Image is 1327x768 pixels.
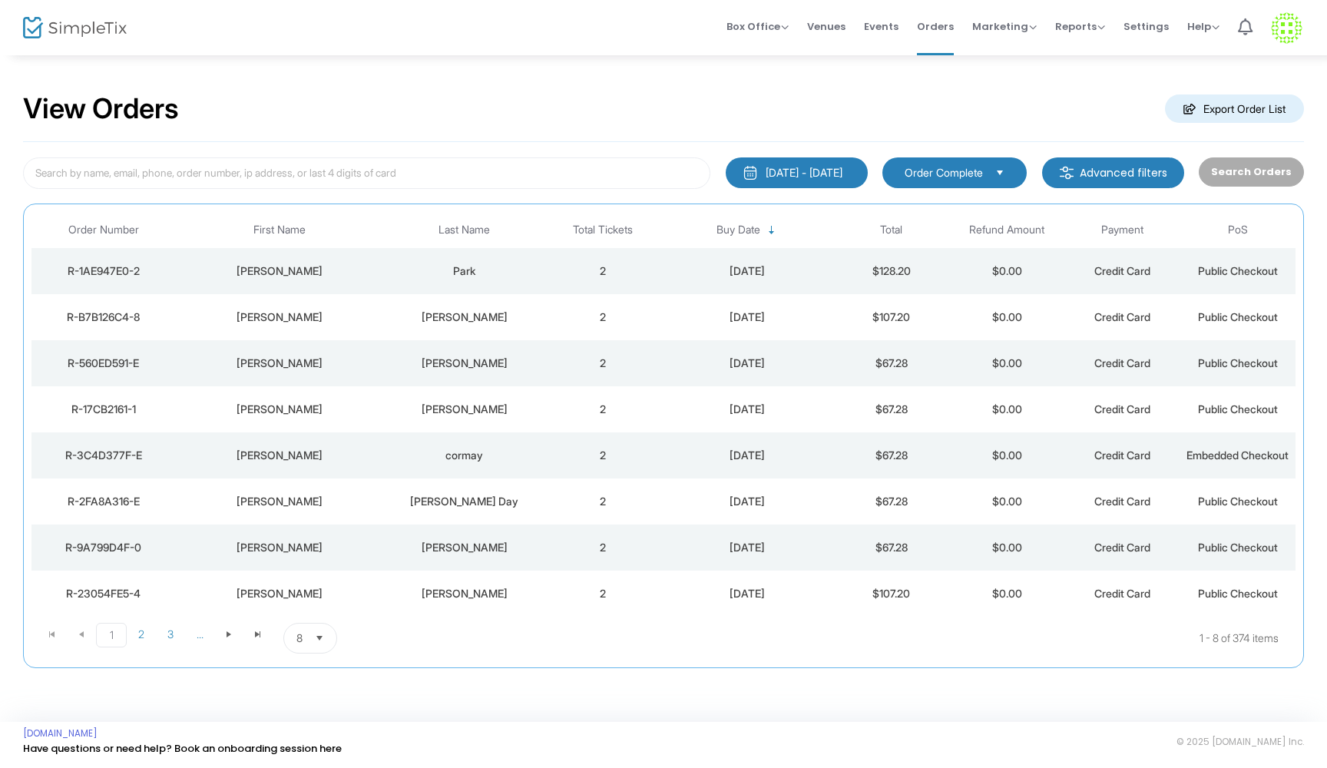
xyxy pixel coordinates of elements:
td: $67.28 [834,340,949,386]
td: 2 [545,571,660,617]
img: monthly [743,165,758,180]
td: 2 [545,525,660,571]
td: $0.00 [949,340,1064,386]
div: Kathleen [180,494,380,509]
td: $0.00 [949,525,1064,571]
div: 10/13/2025 [664,586,829,601]
span: Box Office [726,19,789,34]
span: Reports [1055,19,1105,34]
td: $67.28 [834,525,949,571]
span: Last Name [438,223,490,237]
span: Page 1 [96,623,127,647]
div: Christopher [180,263,380,279]
span: Page 3 [156,623,185,646]
div: cormay [387,448,541,463]
th: Total [834,212,949,248]
td: 2 [545,248,660,294]
span: Credit Card [1094,449,1150,462]
div: [DATE] - [DATE] [766,165,842,180]
td: $67.28 [834,478,949,525]
td: 2 [545,432,660,478]
td: 2 [545,386,660,432]
div: Wuest [387,540,541,555]
span: Order Complete [905,165,983,180]
span: 8 [296,631,303,646]
span: Public Checkout [1198,310,1278,323]
span: Marketing [972,19,1037,34]
td: $107.20 [834,294,949,340]
div: Amy [180,540,380,555]
td: 2 [545,294,660,340]
span: Public Checkout [1198,402,1278,415]
span: Credit Card [1094,495,1150,508]
button: [DATE] - [DATE] [726,157,868,188]
span: Public Checkout [1198,264,1278,277]
span: Go to the last page [243,623,273,646]
span: Credit Card [1094,402,1150,415]
div: Anderson [180,310,380,325]
button: Select [309,624,330,653]
a: [DOMAIN_NAME] [23,727,98,740]
td: $0.00 [949,248,1064,294]
div: Reichert [387,586,541,601]
div: theodore [180,448,380,463]
span: Settings [1123,7,1169,46]
div: R-9A799D4F-0 [35,540,172,555]
div: 10/14/2025 [664,494,829,509]
th: Total Tickets [545,212,660,248]
td: $0.00 [949,386,1064,432]
span: Credit Card [1094,310,1150,323]
span: Public Checkout [1198,541,1278,554]
td: 2 [545,478,660,525]
div: Janice [180,356,380,371]
span: Public Checkout [1198,587,1278,600]
span: Buy Date [716,223,760,237]
span: First Name [253,223,306,237]
span: Credit Card [1094,356,1150,369]
div: R-560ED591-E [35,356,172,371]
span: Public Checkout [1198,495,1278,508]
div: R-23054FE5-4 [35,586,172,601]
div: R-1AE947E0-2 [35,263,172,279]
div: Chris [180,586,380,601]
span: PoS [1228,223,1248,237]
td: $67.28 [834,432,949,478]
span: Order Number [68,223,139,237]
div: 10/14/2025 [664,263,829,279]
td: $0.00 [949,571,1064,617]
span: Page 2 [127,623,156,646]
div: Czyscon [387,356,541,371]
m-button: Advanced filters [1042,157,1184,188]
kendo-pager-info: 1 - 8 of 374 items [490,623,1279,654]
h2: View Orders [23,92,179,126]
div: R-3C4D377F-E [35,448,172,463]
td: $0.00 [949,294,1064,340]
span: Credit Card [1094,587,1150,600]
div: 10/14/2025 [664,448,829,463]
span: Sortable [766,224,778,237]
span: Help [1187,19,1219,34]
div: R-B7B126C4-8 [35,310,172,325]
a: Have questions or need help? Book an onboarding session here [23,741,342,756]
div: 10/14/2025 [664,402,829,417]
m-button: Export Order List [1165,94,1304,123]
div: R-17CB2161-1 [35,402,172,417]
td: $128.20 [834,248,949,294]
button: Select [989,164,1011,181]
span: Embedded Checkout [1186,449,1289,462]
span: Payment [1101,223,1143,237]
div: Data table [31,212,1296,617]
th: Refund Amount [949,212,1064,248]
span: © 2025 [DOMAIN_NAME] Inc. [1176,736,1304,748]
div: Gary [180,402,380,417]
div: R-2FA8A316-E [35,494,172,509]
span: Credit Card [1094,264,1150,277]
span: Venues [807,7,846,46]
img: filter [1059,165,1074,180]
span: Orders [917,7,954,46]
input: Search by name, email, phone, order number, ip address, or last 4 digits of card [23,157,710,189]
div: Park [387,263,541,279]
div: 10/14/2025 [664,356,829,371]
td: $107.20 [834,571,949,617]
div: 10/14/2025 [664,540,829,555]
